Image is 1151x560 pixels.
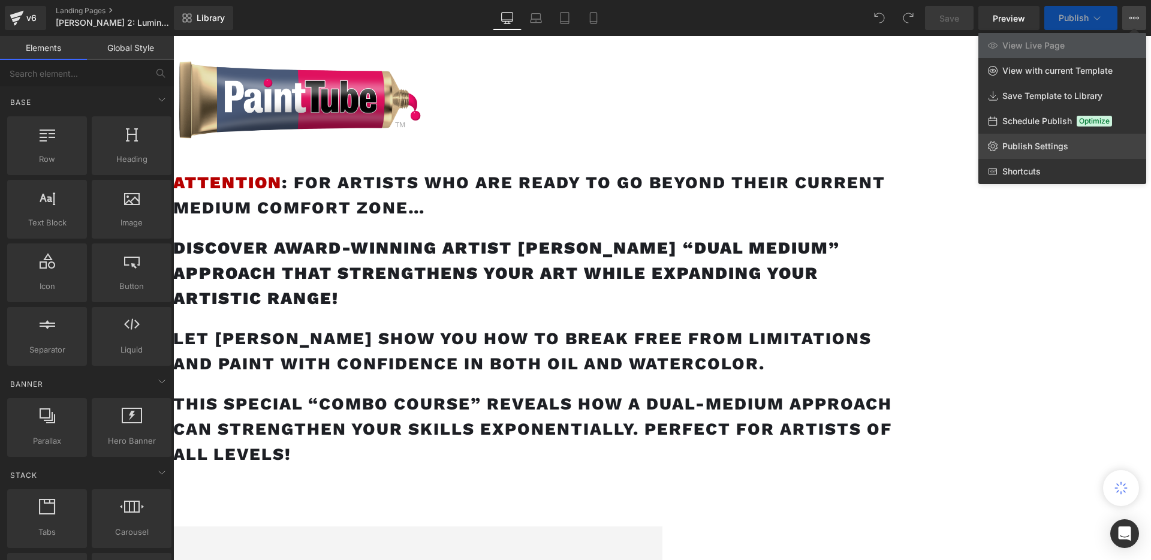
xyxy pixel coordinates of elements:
span: View Live Page [1002,40,1065,51]
a: Mobile [579,6,608,30]
span: [PERSON_NAME] 2: Luminous Nocturnes: Bold Colorful Techniques for Glowing Night Paintings [56,18,171,28]
span: Parallax [11,435,83,447]
a: Landing Pages [56,6,194,16]
span: Liquid [95,344,168,356]
span: Text Block [11,216,83,229]
span: Base [9,97,32,108]
button: View Live PageView with current TemplateSave Template to LibrarySchedule PublishOptimizePublish S... [1122,6,1146,30]
a: v6 [5,6,46,30]
span: Optimize [1077,116,1112,127]
span: Image [95,216,168,229]
button: Undo [867,6,891,30]
span: Publish [1059,13,1089,23]
a: Tablet [550,6,579,30]
button: Publish [1044,6,1117,30]
span: Banner [9,378,44,390]
span: Shortcuts [1002,166,1041,177]
span: Button [95,280,168,293]
a: Preview [978,6,1039,30]
span: Preview [993,12,1025,25]
span: Schedule Publish [1002,116,1072,127]
span: Row [11,153,83,165]
span: Library [197,13,225,23]
span: Hero Banner [95,435,168,447]
span: Stack [9,469,38,481]
a: Laptop [522,6,550,30]
a: New Library [174,6,233,30]
button: Redo [896,6,920,30]
span: Carousel [95,526,168,538]
span: Icon [11,280,83,293]
span: Tabs [11,526,83,538]
span: Save [939,12,959,25]
div: v6 [24,10,39,26]
div: Open Intercom Messenger [1110,519,1139,548]
span: Save Template to Library [1002,91,1102,101]
a: Global Style [87,36,174,60]
span: Publish Settings [1002,141,1068,152]
a: Desktop [493,6,522,30]
span: View with current Template [1002,65,1113,76]
span: Separator [11,344,83,356]
span: Heading [95,153,168,165]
